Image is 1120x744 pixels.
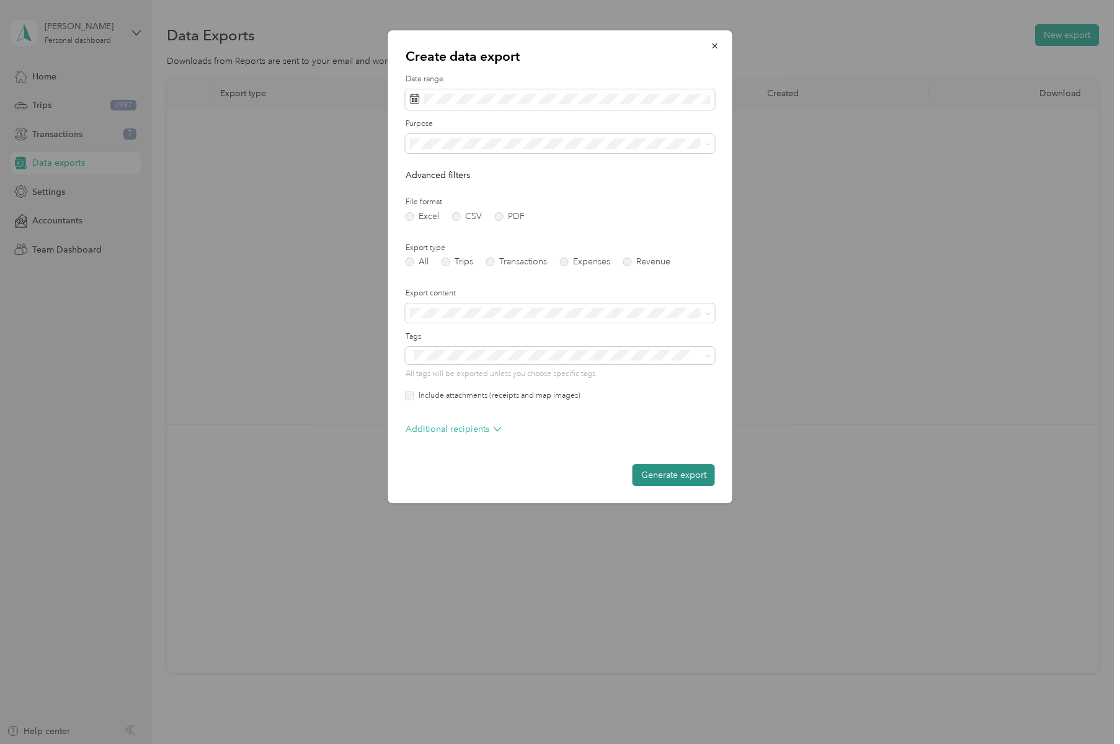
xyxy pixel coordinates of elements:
[452,212,482,221] label: CSV
[406,258,429,266] label: All
[560,258,610,266] label: Expenses
[406,369,715,380] p: All tags will be exported unless you choose specific tags.
[623,258,670,266] label: Revenue
[1051,675,1120,744] iframe: Everlance-gr Chat Button Frame
[633,464,715,486] button: Generate export
[414,390,580,401] label: Include attachments (receipts and map images)
[406,74,715,85] label: Date range
[406,212,439,221] label: Excel
[406,288,715,299] label: Export content
[406,423,502,436] p: Additional recipients
[486,258,547,266] label: Transactions
[495,212,525,221] label: PDF
[406,331,715,343] label: Tags
[406,169,715,182] p: Advanced filters
[406,48,715,65] p: Create data export
[442,258,473,266] label: Trips
[406,243,715,254] label: Export type
[406,197,715,208] label: File format
[406,119,715,130] label: Purpose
